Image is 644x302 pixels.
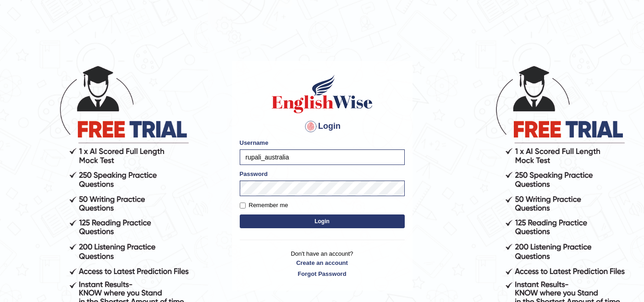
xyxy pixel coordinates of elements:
[240,214,405,228] button: Login
[240,258,405,267] a: Create an account
[240,138,269,147] label: Username
[240,170,268,178] label: Password
[240,201,288,210] label: Remember me
[240,203,246,209] input: Remember me
[240,269,405,278] a: Forgot Password
[240,119,405,134] h4: Login
[240,249,405,278] p: Don't have an account?
[270,73,374,115] img: Logo of English Wise sign in for intelligent practice with AI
